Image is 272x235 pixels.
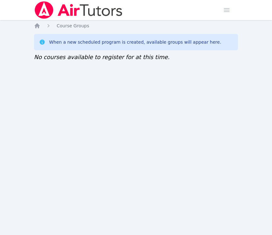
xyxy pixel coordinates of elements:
[34,23,238,29] nav: Breadcrumb
[57,23,89,29] a: Course Groups
[49,39,221,45] div: When a new scheduled program is created, available groups will appear here.
[34,1,123,19] img: Air Tutors
[57,23,89,28] span: Course Groups
[34,54,170,60] span: No courses available to register for at this time.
